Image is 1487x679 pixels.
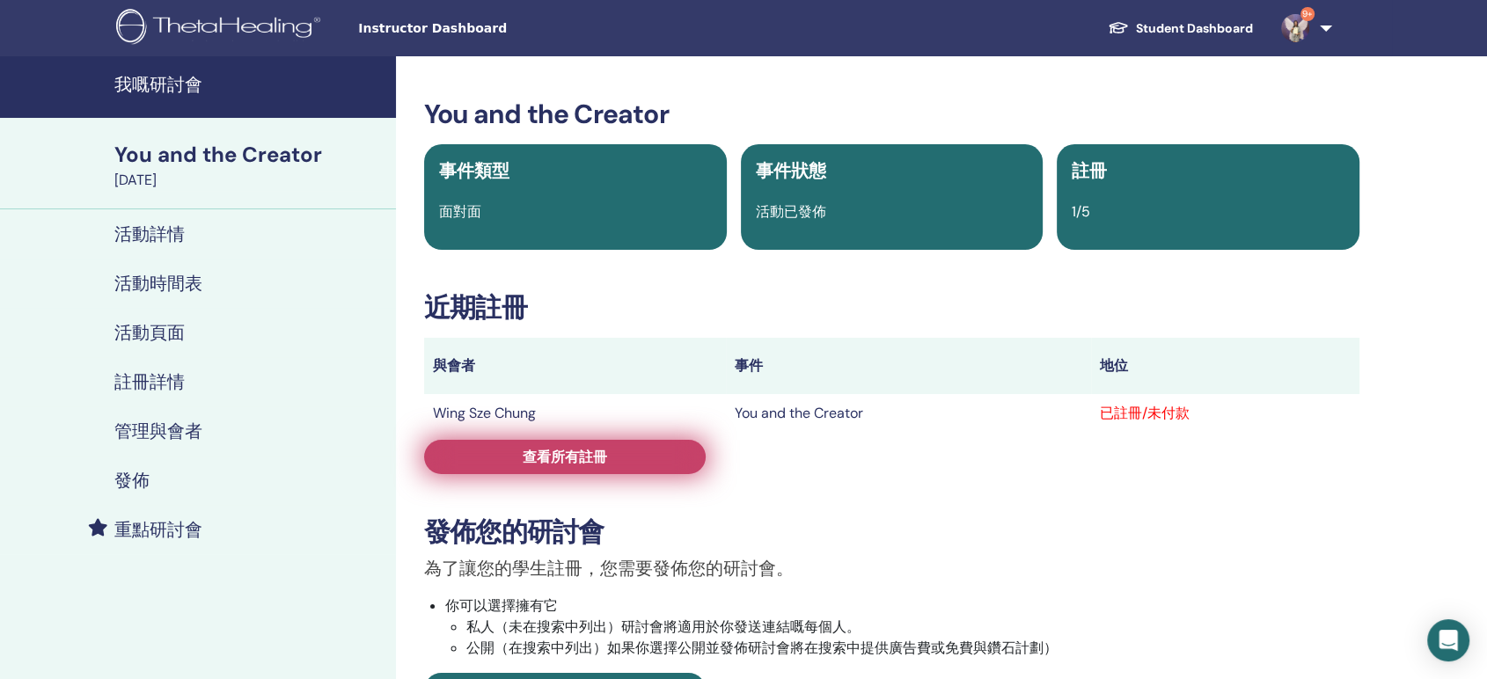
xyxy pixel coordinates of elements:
h4: 活動頁面 [114,322,185,343]
span: 註冊 [1072,159,1107,182]
h3: You and the Creator [424,99,1359,130]
div: You and the Creator [114,140,385,170]
div: [DATE] [114,170,385,191]
h4: 我嘅研討會 [114,74,385,95]
a: 查看所有註冊 [424,440,706,474]
span: 事件狀態 [756,159,826,182]
h4: 發佈 [114,470,150,491]
span: 面對面 [439,202,481,221]
th: 地位 [1091,338,1359,394]
a: Student Dashboard [1094,12,1267,45]
td: Wing Sze Chung [424,394,726,433]
th: 事件 [726,338,1091,394]
h4: 管理與會者 [114,420,202,442]
span: 事件類型 [439,159,509,182]
div: Open Intercom Messenger [1427,619,1469,661]
img: default.jpg [1281,14,1309,42]
h4: 註冊詳情 [114,371,185,392]
span: 查看所有註冊 [523,448,607,466]
img: graduation-cap-white.svg [1108,20,1129,35]
th: 與會者 [424,338,726,394]
li: 你可以選擇擁有它 [445,595,1359,659]
span: 1/5 [1072,202,1090,221]
li: 私人（未在搜索中列出）研討會將適用於你發送連結嘅每個人。 [466,617,1359,638]
span: Instructor Dashboard [358,19,622,38]
h4: 活動詳情 [114,223,185,245]
h4: 活動時間表 [114,273,202,294]
h3: 發佈您的研討會 [424,516,1359,548]
a: You and the Creator[DATE] [104,140,396,191]
p: 為了讓您的學生註冊，您需要發佈您的研討會。 [424,555,1359,581]
span: 9+ [1300,7,1315,21]
h4: 重點研討會 [114,519,202,540]
h3: 近期註冊 [424,292,1359,324]
div: 已註冊/未付款 [1100,403,1351,424]
td: You and the Creator [726,394,1091,433]
span: 活動已發佈 [756,202,826,221]
img: logo.png [116,9,326,48]
li: 公開（在搜索中列出）如果你選擇公開並發佈研討會將在搜索中提供廣告費或免費與鑽石計劃） [466,638,1359,659]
